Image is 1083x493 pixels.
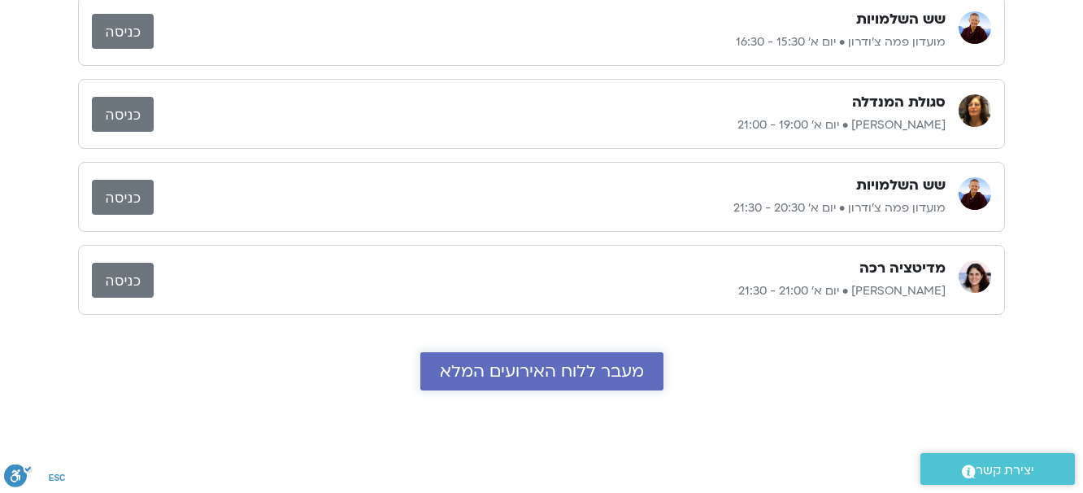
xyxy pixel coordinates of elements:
h3: שש השלמויות [856,176,946,195]
a: מעבר ללוח האירועים המלא [420,352,663,390]
p: [PERSON_NAME] • יום א׳ 21:00 - 21:30 [154,281,946,301]
a: יצירת קשר [920,453,1075,485]
a: כניסה [92,263,154,298]
span: מעבר ללוח האירועים המלא [440,362,644,381]
h3: סגולת המנדלה [852,93,946,112]
a: כניסה [92,14,154,49]
span: יצירת קשר [976,460,1034,482]
h3: שש השלמויות [856,10,946,29]
h3: מדיטציה רכה [859,259,946,278]
img: מועדון פמה צ'ודרון [959,11,991,44]
p: [PERSON_NAME] • יום א׳ 19:00 - 21:00 [154,116,946,135]
p: מועדון פמה צ'ודרון • יום א׳ 20:30 - 21:30 [154,199,946,218]
a: כניסה [92,180,154,215]
p: מועדון פמה צ'ודרון • יום א׳ 15:30 - 16:30 [154,33,946,52]
img: מועדון פמה צ'ודרון [959,177,991,210]
a: כניסה [92,97,154,132]
img: מיכל גורל [959,260,991,293]
img: רונית הולנדר [959,94,991,127]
